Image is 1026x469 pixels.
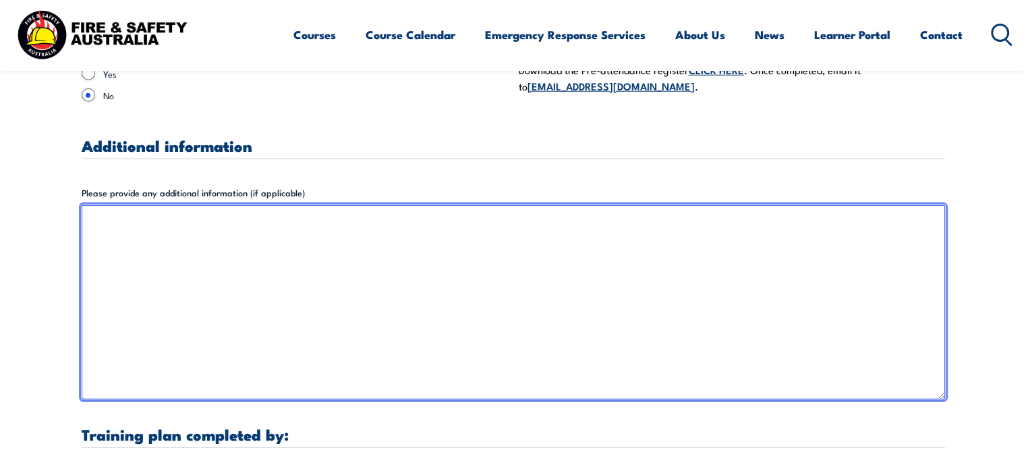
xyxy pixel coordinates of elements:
a: About Us [675,17,725,53]
a: Learner Portal [814,17,890,53]
a: News [755,17,785,53]
a: Emergency Response Services [485,17,646,53]
a: Contact [920,17,963,53]
a: Course Calendar [366,17,455,53]
label: Yes [103,67,508,80]
a: Courses [293,17,336,53]
h3: Training plan completed by: [82,426,945,442]
label: Please provide any additional information (if applicable) [82,186,945,200]
h3: Additional information [82,138,945,153]
label: No [103,88,508,102]
p: Download the Pre-attendance register . Once completed, email it to . [519,62,945,94]
a: [EMAIL_ADDRESS][DOMAIN_NAME] [528,78,695,93]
